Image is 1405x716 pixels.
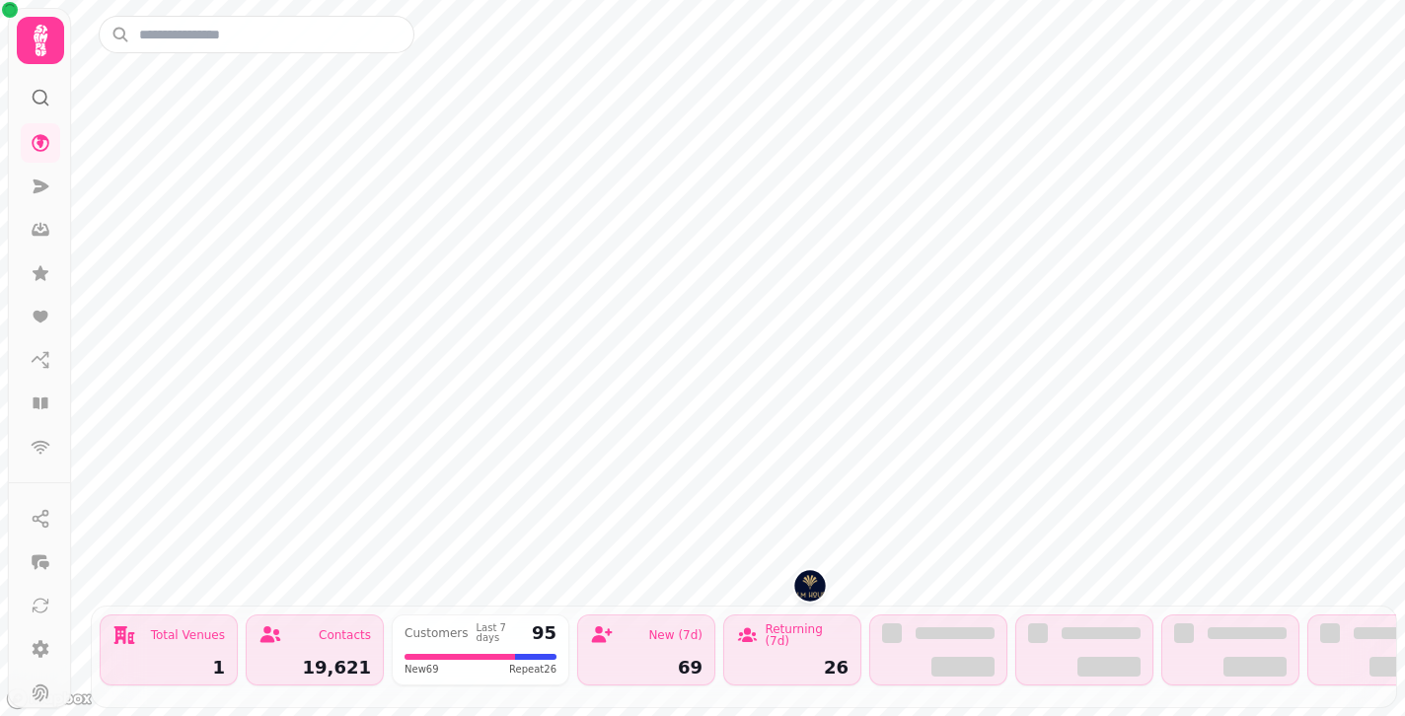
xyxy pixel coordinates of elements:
[648,629,702,641] div: New (7d)
[765,623,849,647] div: Returning (7d)
[532,624,556,642] div: 95
[794,570,826,602] button: The Palm House
[259,659,371,677] div: 19,621
[736,659,849,677] div: 26
[6,687,93,710] a: Mapbox logo
[319,629,371,641] div: Contacts
[477,623,524,643] div: Last 7 days
[405,627,469,639] div: Customers
[151,629,225,641] div: Total Venues
[112,659,225,677] div: 1
[794,570,826,608] div: Map marker
[405,662,439,677] span: New 69
[509,662,556,677] span: Repeat 26
[590,659,702,677] div: 69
